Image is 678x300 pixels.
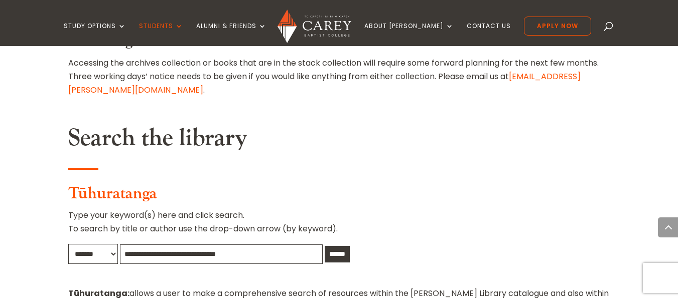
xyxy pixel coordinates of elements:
[139,23,183,46] a: Students
[364,23,454,46] a: About [PERSON_NAME]
[64,23,126,46] a: Study Options
[196,23,266,46] a: Alumni & Friends
[68,208,610,243] p: Type your keyword(s) here and click search. To search by title or author use the drop-down arrow ...
[68,56,610,97] p: Accessing the archives collection or books that are in the stack collection will require some for...
[467,23,511,46] a: Contact Us
[68,287,129,299] strong: Tūhuratanga:
[68,124,610,158] h2: Search the library
[524,17,591,36] a: Apply Now
[278,10,351,43] img: Carey Baptist College
[68,184,610,208] h3: Tūhuratanga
